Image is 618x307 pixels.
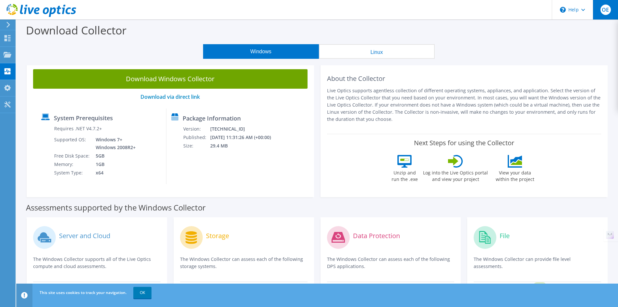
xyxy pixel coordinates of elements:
[183,115,241,122] label: Package Information
[327,256,454,270] p: The Windows Collector can assess each of the following DPS applications.
[180,256,308,270] p: The Windows Collector can assess each of the following storage systems.
[319,44,435,59] button: Linux
[327,87,601,123] p: Live Optics supports agentless collection of different operating systems, appliances, and applica...
[26,23,127,38] label: Download Collector
[600,5,611,15] span: OE
[54,160,91,169] td: Memory:
[327,283,345,289] strong: Avamar
[183,125,210,133] td: Version:
[133,287,151,299] a: OK
[33,256,161,270] p: The Windows Collector supports all of the Live Optics compute and cloud assessments.
[26,204,206,211] label: Assessments supported by the Windows Collector
[560,7,566,13] svg: \n
[500,233,510,239] label: File
[54,169,91,177] td: System Type:
[54,115,113,121] label: System Prerequisites
[183,133,210,142] td: Published:
[206,233,229,239] label: Storage
[414,139,514,147] label: Next Steps for using the Collector
[180,283,209,289] strong: Clariion/VNX
[54,152,91,160] td: Free Disk Space:
[91,160,137,169] td: 1GB
[59,233,110,239] label: Server and Cloud
[33,283,64,289] strong: Optical Prime
[390,168,419,183] label: Unzip and run the .exe
[54,125,102,132] label: Requires .NET V4.7.2+
[353,233,400,239] label: Data Protection
[91,135,137,152] td: Windows 7+ Windows 2008R2+
[423,168,488,183] label: Log into the Live Optics portal and view your project
[474,256,601,270] p: The Windows Collector can provide file level assessments.
[474,283,528,289] strong: Dossier File Assessment
[210,142,280,150] td: 29.4 MB
[203,44,319,59] button: Windows
[140,93,200,100] a: Download via direct link
[91,169,137,177] td: x64
[33,69,308,89] a: Download Windows Collector
[183,142,210,150] td: Size:
[327,75,601,83] h2: About the Collector
[210,125,280,133] td: [TECHNICAL_ID]
[54,135,91,152] td: Supported OS:
[210,133,280,142] td: [DATE] 11:31:26 AM (+00:00)
[91,152,137,160] td: 5GB
[491,168,538,183] label: View your data within the project
[40,290,127,295] span: This site uses cookies to track your navigation.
